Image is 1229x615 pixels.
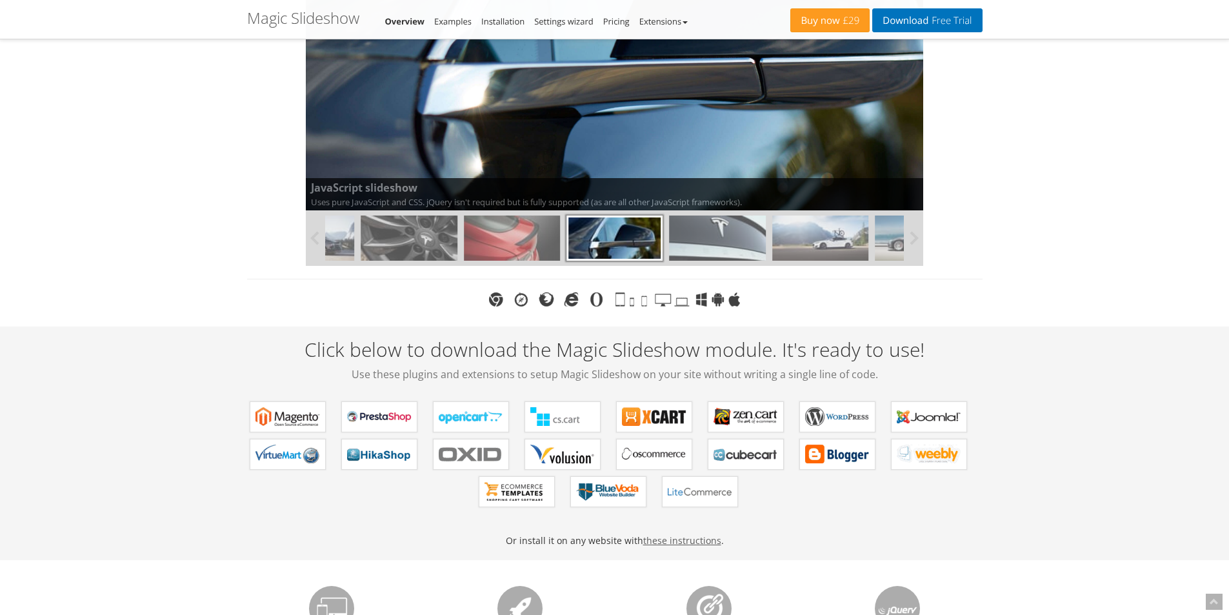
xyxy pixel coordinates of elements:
b: Magic Slideshow for LiteCommerce [668,482,732,501]
h2: Click below to download the Magic Slideshow module. It's ready to use! [247,339,983,382]
b: JavaScript slideshow [311,180,919,196]
span: Uses pure JavaScript and CSS. jQuery isn't required but is fully supported (as are all other Java... [306,178,924,210]
span: £29 [840,15,860,26]
a: Magic Slideshow for BlueVoda [570,476,646,507]
a: Magic Slideshow for Zen Cart [708,401,784,432]
a: Settings wizard [534,15,594,27]
span: Use these plugins and extensions to setup Magic Slideshow on your site without writing a single l... [247,367,983,382]
a: Overview [385,15,425,27]
b: Magic Slideshow for HikaShop [347,445,412,464]
img: models-09.jpg [875,216,971,261]
b: Magic Slideshow for PrestaShop [347,407,412,427]
a: Magic Slideshow for HikaShop [341,439,417,470]
a: Magic Slideshow for Magento [250,401,326,432]
img: models-02.jpg [258,216,354,261]
a: Magic Slideshow for LiteCommerce [662,476,738,507]
b: Magic Slideshow for CubeCart [714,445,778,464]
b: Magic Slideshow for OpenCart [439,407,503,427]
img: Tablet, phone, smartphone, desktop, laptop, Windows, Android, iOS [615,292,740,307]
a: Magic Slideshow for Blogger [799,439,875,470]
b: Magic Slideshow for CS-Cart [530,407,595,427]
img: Chrome, Safari, Firefox, MS Edge, IE, Opera [489,292,603,307]
a: Pricing [603,15,630,27]
a: Magic Slideshow for WordPress [799,401,875,432]
a: Magic Slideshow for OpenCart [433,401,509,432]
b: Magic Slideshow for WordPress [805,407,870,427]
a: Magic Slideshow for Weebly [891,439,967,470]
b: Magic Slideshow for Weebly [897,445,961,464]
span: Free Trial [928,15,972,26]
b: Magic Slideshow for VirtueMart [255,445,320,464]
img: models-04.jpg [464,216,560,261]
img: models-07.jpg [670,216,766,261]
a: Magic Slideshow for PrestaShop [341,401,417,432]
a: Magic Slideshow for X-Cart [616,401,692,432]
h1: Magic Slideshow [247,10,359,26]
b: Magic Slideshow for ecommerce Templates [485,482,549,501]
a: DownloadFree Trial [872,8,982,32]
b: Magic Slideshow for OXID [439,445,503,464]
b: Magic Slideshow for X-Cart [622,407,686,427]
div: Or install it on any website with . [247,327,983,560]
b: Magic Slideshow for Magento [255,407,320,427]
a: Magic Slideshow for osCommerce [616,439,692,470]
img: models-08.jpg [772,216,868,261]
b: Magic Slideshow for BlueVoda [576,482,641,501]
b: Magic Slideshow for Joomla [897,407,961,427]
b: Magic Slideshow for Volusion [530,445,595,464]
a: Magic Slideshow for ecommerce Templates [479,476,555,507]
img: models-06.jpg [566,216,663,261]
a: Magic Slideshow for Volusion [525,439,601,470]
a: Magic Slideshow for CS-Cart [525,401,601,432]
a: Magic Slideshow for Joomla [891,401,967,432]
b: Magic Slideshow for Zen Cart [714,407,778,427]
img: models-03.jpg [361,216,457,261]
a: Installation [481,15,525,27]
b: Magic Slideshow for osCommerce [622,445,686,464]
b: Magic Slideshow for Blogger [805,445,870,464]
a: Examples [434,15,472,27]
a: Buy now£29 [790,8,870,32]
a: Magic Slideshow for OXID [433,439,509,470]
a: Extensions [639,15,688,27]
a: Magic Slideshow for CubeCart [708,439,784,470]
a: these instructions [643,534,721,547]
a: Magic Slideshow for VirtueMart [250,439,326,470]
